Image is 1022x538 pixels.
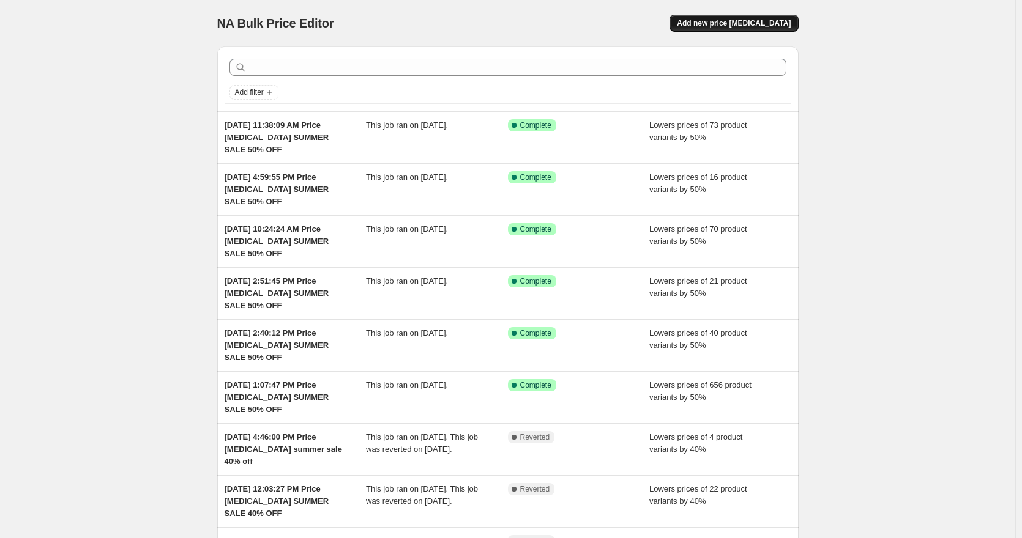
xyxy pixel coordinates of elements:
[366,484,478,506] span: This job ran on [DATE]. This job was reverted on [DATE].
[366,328,448,337] span: This job ran on [DATE].
[366,172,448,182] span: This job ran on [DATE].
[520,484,550,494] span: Reverted
[225,120,329,154] span: [DATE] 11:38:09 AM Price [MEDICAL_DATA] SUMMER SALE 50% OFF
[229,85,278,100] button: Add filter
[366,276,448,286] span: This job ran on [DATE].
[520,120,551,130] span: Complete
[366,120,448,130] span: This job ran on [DATE].
[225,172,329,206] span: [DATE] 4:59:55 PM Price [MEDICAL_DATA] SUMMER SALE 50% OFF
[235,87,264,97] span: Add filter
[520,328,551,338] span: Complete
[520,380,551,390] span: Complete
[366,380,448,389] span: This job ran on [DATE].
[225,328,329,362] span: [DATE] 2:40:12 PM Price [MEDICAL_DATA] SUMMER SALE 50% OFF
[225,276,329,310] span: [DATE] 2:51:45 PM Price [MEDICAL_DATA] SUMMER SALE 50% OFF
[225,224,329,258] span: [DATE] 10:24:24 AM Price [MEDICAL_DATA] SUMMER SALE 50% OFF
[649,120,747,142] span: Lowers prices of 73 product variants by 50%
[649,380,752,402] span: Lowers prices of 656 product variants by 50%
[520,276,551,286] span: Complete
[649,224,747,246] span: Lowers prices of 70 product variants by 50%
[366,224,448,234] span: This job ran on [DATE].
[520,224,551,234] span: Complete
[670,15,798,32] button: Add new price [MEDICAL_DATA]
[649,432,742,454] span: Lowers prices of 4 product variants by 40%
[366,432,478,454] span: This job ran on [DATE]. This job was reverted on [DATE].
[649,276,747,298] span: Lowers prices of 21 product variants by 50%
[677,18,791,28] span: Add new price [MEDICAL_DATA]
[225,380,329,414] span: [DATE] 1:07:47 PM Price [MEDICAL_DATA] SUMMER SALE 50% OFF
[649,328,747,350] span: Lowers prices of 40 product variants by 50%
[520,432,550,442] span: Reverted
[217,17,334,30] span: NA Bulk Price Editor
[520,172,551,182] span: Complete
[225,484,329,518] span: [DATE] 12:03:27 PM Price [MEDICAL_DATA] SUMMER SALE 40% OFF
[225,432,342,466] span: [DATE] 4:46:00 PM Price [MEDICAL_DATA] summer sale 40% off
[649,172,747,194] span: Lowers prices of 16 product variants by 50%
[649,484,747,506] span: Lowers prices of 22 product variants by 40%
